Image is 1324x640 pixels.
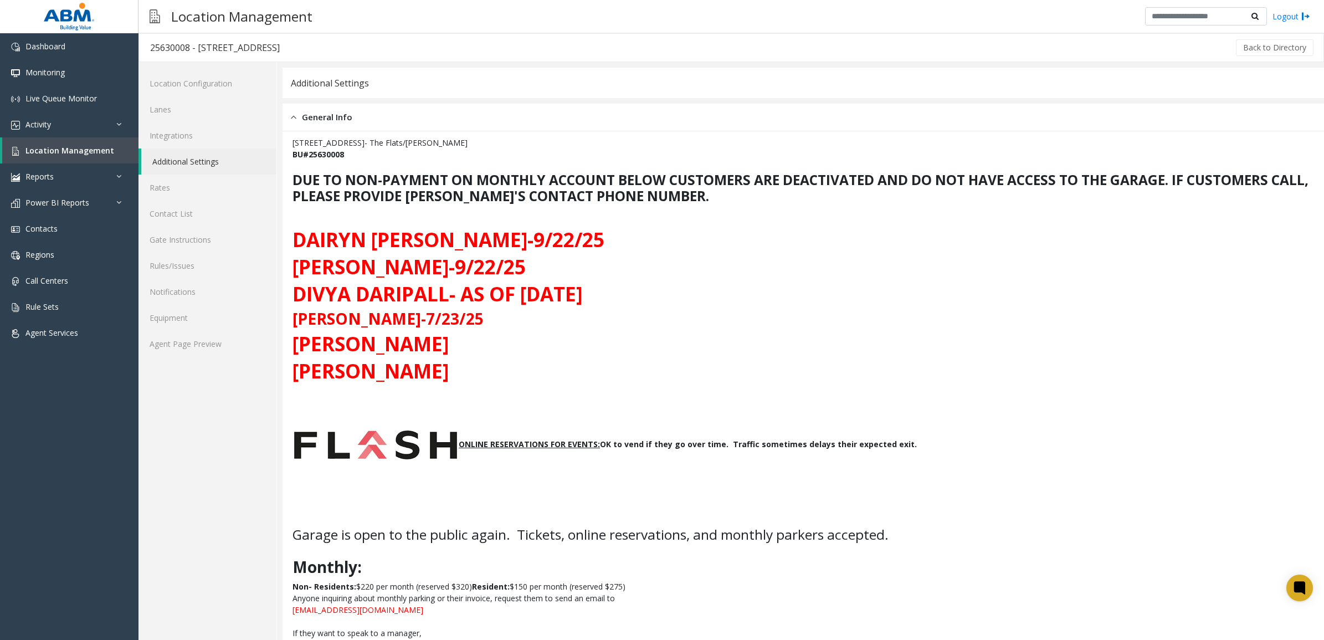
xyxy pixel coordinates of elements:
[302,111,352,124] span: General Info
[459,439,600,449] u: ONLINE RESERVATIONS FOR EVENTS:
[11,251,20,260] img: 'icon'
[292,593,615,603] span: Anyone inquiring about monthly parking or their invoice, request them to send an email to
[292,605,423,615] font: [EMAIL_ADDRESS][DOMAIN_NAME]
[25,249,54,260] span: Regions
[472,581,510,592] b: Resident:
[1272,11,1310,22] a: Logout
[291,76,369,90] div: Additional Settings
[2,137,138,163] a: Location Management
[138,279,276,305] a: Notifications
[292,281,582,307] font: DIVYA DARIPALL- AS OF [DATE]
[11,277,20,286] img: 'icon'
[292,627,1314,639] p: If they want to speak to a manager,
[292,581,1314,592] p: $220 per month (reserved $320) $150 per month (reserved $275)
[138,70,276,96] a: Location Configuration
[292,137,1314,149] p: [STREET_ADDRESS]- The Flats/[PERSON_NAME]
[138,175,276,201] a: Rates
[138,96,276,122] a: Lanes
[150,3,160,30] img: pageIcon
[166,3,318,30] h3: Location Management
[25,145,114,156] span: Location Management
[150,40,280,55] div: 25630008 - [STREET_ADDRESS]
[11,329,20,338] img: 'icon'
[138,227,276,253] a: Gate Instructions
[292,171,1308,205] b: DUE TO NON-PAYMENT ON MONTHLY ACCOUNT BELOW CUSTOMERS ARE DEACTIVATED AND DO NOT HAVE ACCESS TO T...
[292,227,604,253] font: DAIRYN [PERSON_NAME]-9/22/25
[11,121,20,130] img: 'icon'
[11,225,20,234] img: 'icon'
[25,275,68,286] span: Call Centers
[25,41,65,52] span: Dashboard
[1236,39,1313,56] button: Back to Directory
[25,327,78,338] span: Agent Services
[11,199,20,208] img: 'icon'
[459,439,917,449] b: OK to vend if they go over time. Traffic sometimes delays their expected exit.
[25,197,89,208] span: Power BI Reports
[138,201,276,227] a: Contact List
[292,398,459,491] img: 1c5923b62a5c44ba890d02d10142f016.jpg
[25,119,51,130] span: Activity
[11,303,20,312] img: 'icon'
[1301,11,1310,22] img: logout
[25,93,97,104] span: Live Queue Monitor
[141,149,276,175] a: Additional Settings
[292,556,362,577] b: Monthly:
[11,43,20,52] img: 'icon'
[25,67,65,78] span: Monitoring
[11,69,20,78] img: 'icon'
[292,331,449,357] font: [PERSON_NAME]
[11,95,20,104] img: 'icon'
[291,111,296,124] img: opened
[292,149,344,160] b: BU#25630008
[292,581,356,592] b: Non- Residents:
[11,173,20,182] img: 'icon'
[292,308,484,329] font: [PERSON_NAME]-7/23/25
[292,358,449,384] font: [PERSON_NAME]
[292,254,526,280] font: [PERSON_NAME]-9/22/25
[25,223,58,234] span: Contacts
[138,253,276,279] a: Rules/Issues
[292,526,1314,542] h3: Garage is open to the public again. Tickets, online reservations, and monthly parkers accepted.
[138,122,276,149] a: Integrations
[25,301,59,312] span: Rule Sets
[11,147,20,156] img: 'icon'
[25,171,54,182] span: Reports
[138,331,276,357] a: Agent Page Preview
[138,305,276,331] a: Equipment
